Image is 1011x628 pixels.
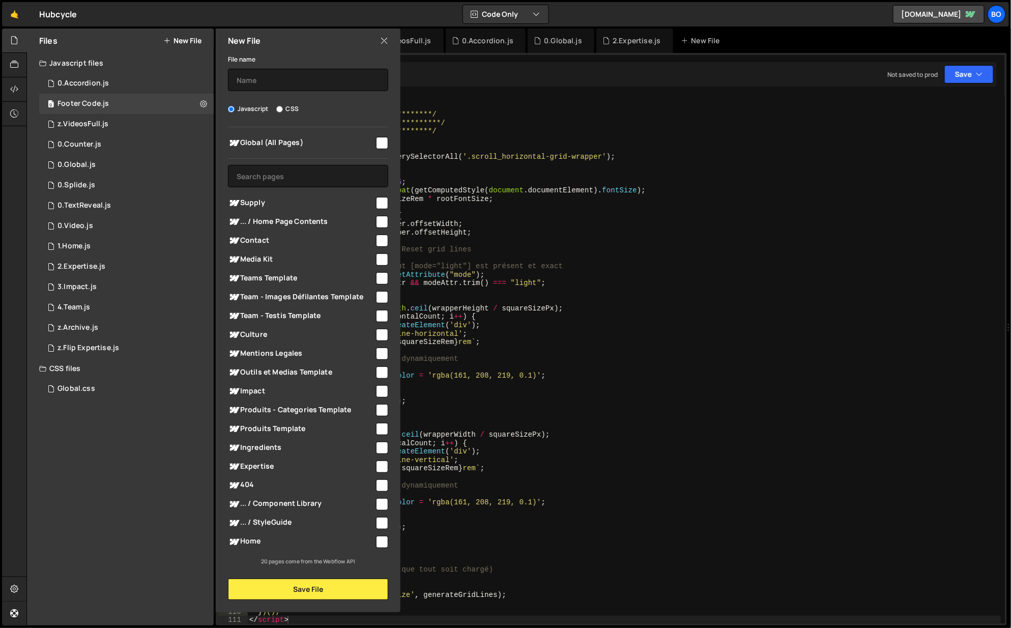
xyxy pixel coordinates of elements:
label: CSS [276,104,299,114]
label: File name [228,54,255,65]
input: Name [228,69,388,91]
div: 111 [218,616,248,624]
div: Not saved to prod [887,70,938,79]
input: CSS [276,106,283,112]
div: 15889/43683.js [39,338,214,358]
div: 2.Expertise.js [613,36,660,46]
span: Mentions Legales [228,348,374,360]
button: Code Only [463,5,548,23]
span: Teams Template [228,272,374,284]
span: Produits Template [228,423,374,435]
div: 0.Counter.js [57,140,101,149]
input: Search pages [228,165,388,187]
div: Hubcycle [39,8,77,20]
small: 20 pages come from the Webflow API [261,558,355,565]
div: 15889/44242.css [39,379,214,399]
div: 15889/43250.js [39,73,214,94]
div: z.VideosFull.js [380,36,431,46]
div: 3.Impact.js [57,282,97,292]
div: 15889/42433.js [39,318,214,338]
div: Footer Code.js [57,99,109,108]
div: 15889/44427.js [39,114,214,134]
span: Media Kit [228,253,374,266]
div: 2.Expertise.js [57,262,105,271]
div: CSS files [27,358,214,379]
span: 404 [228,479,374,492]
span: Contact [228,235,374,247]
div: 15889/42417.js [39,236,214,256]
div: z.Archive.js [57,323,98,332]
div: 0.Global.js [544,36,582,46]
span: ... / Home Page Contents [228,216,374,228]
span: Team - Testis Template [228,310,374,322]
span: Supply [228,197,374,209]
div: 15889/42773.js [39,256,214,277]
div: 15889/43677.js [39,297,214,318]
div: z.Flip Expertise.js [57,344,119,353]
input: Javascript [228,106,235,112]
div: 0.Video.js [57,221,93,231]
span: Team - Images Défilantes Template [228,291,374,303]
div: 0.TextReveal.js [57,201,111,210]
span: Home [228,536,374,548]
span: Produits - Categories Template [228,404,374,416]
button: Save [944,65,994,83]
span: Impact [228,385,374,397]
div: 15889/43502.js [39,277,214,297]
a: 🤙 [2,2,27,26]
div: 0.Global.js [39,155,214,175]
a: Bo [988,5,1006,23]
h2: Files [39,35,57,46]
div: 0.Video.js [39,216,214,236]
div: 15889/42709.js [39,134,214,155]
span: Outils et Medias Template [228,366,374,379]
div: New File [681,36,724,46]
div: 15889/45507.js [39,94,214,114]
span: ... / Component Library [228,498,374,510]
div: 0.Splide.js [57,181,95,190]
div: 4.Team.js [57,303,90,312]
h2: New File [228,35,261,46]
span: 0 [48,101,54,109]
div: 0.Accordion.js [462,36,513,46]
button: Save File [228,579,388,600]
div: z.VideosFull.js [57,120,108,129]
span: ... / StyleGuide [228,517,374,529]
a: [DOMAIN_NAME] [893,5,985,23]
span: Ingredients [228,442,374,454]
button: New File [163,37,201,45]
span: Expertise [228,461,374,473]
div: 0.Global.js [57,160,96,169]
span: Global (All Pages) [228,137,374,149]
div: 1.Home.js [57,242,91,251]
div: 15889/43273.js [39,175,214,195]
div: 0.Accordion.js [57,79,109,88]
label: Javascript [228,104,269,114]
span: Culture [228,329,374,341]
div: 15889/42505.js [39,195,214,216]
div: Javascript files [27,53,214,73]
div: Global.css [57,384,95,393]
